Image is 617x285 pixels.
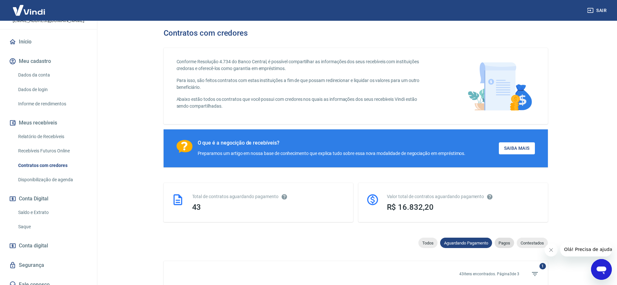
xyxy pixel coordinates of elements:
a: Relatório de Recebíveis [16,130,89,143]
p: [EMAIL_ADDRESS][DOMAIN_NAME] [13,17,84,24]
a: Disponibilização de agenda [16,173,89,186]
a: Saque [16,220,89,233]
a: Saiba Mais [499,142,535,154]
span: R$ 16.832,20 [387,203,434,212]
a: Dados de login [16,83,89,96]
a: Recebíveis Futuros Online [16,144,89,158]
iframe: Close message [545,243,558,256]
p: Para isso, são feitos contratos com estas instituições a fim de que possam redirecionar e liquida... [177,77,427,91]
div: Todos [418,238,438,248]
div: Aguardando Pagamento [440,238,492,248]
span: Olá! Precisa de ajuda? [4,5,55,10]
button: Meu cadastro [8,54,89,68]
a: Início [8,35,89,49]
span: Todos [418,241,438,245]
a: Contratos com credores [16,159,89,172]
h3: Contratos com credores [164,29,248,38]
img: main-image.9f1869c469d712ad33ce.png [464,58,535,114]
iframe: Message from company [560,242,612,256]
a: Conta digital [8,239,89,253]
p: 43 itens encontrados. Página 3 de 3 [459,271,519,277]
div: Pagos [495,238,514,248]
span: 1 [539,263,546,269]
span: Conta digital [19,241,48,250]
span: Aguardando Pagamento [440,241,492,245]
img: Vindi [8,0,50,20]
a: Segurança [8,258,89,272]
iframe: Button to launch messaging window [591,259,612,280]
button: Sair [586,5,609,17]
div: 43 [192,203,345,212]
div: Contestados [517,238,548,248]
img: Ícone com um ponto de interrogação. [177,140,192,153]
button: Meus recebíveis [8,116,89,130]
span: Contestados [517,241,548,245]
a: Informe de rendimentos [16,97,89,111]
a: Saldo e Extrato [16,206,89,219]
span: Filtros [527,266,543,282]
div: Preparamos um artigo em nossa base de conhecimento que explica tudo sobre essa nova modalidade de... [198,150,466,157]
p: Conforme Resolução 4.734 do Banco Central, é possível compartilhar as informações dos seus recebí... [177,58,427,72]
svg: Esses contratos não se referem à Vindi, mas sim a outras instituições. [281,194,288,200]
a: Dados da conta [16,68,89,82]
div: O que é a negocição de recebíveis? [198,140,466,146]
svg: O valor comprometido não se refere a pagamentos pendentes na Vindi e sim como garantia a outras i... [487,194,493,200]
p: Abaixo estão todos os contratos que você possui com credores nos quais as informações dos seus re... [177,96,427,110]
button: Conta Digital [8,192,89,206]
div: Total de contratos aguardando pagamento [192,193,345,200]
div: Valor total de contratos aguardando pagamento [387,193,540,200]
span: Pagos [495,241,514,245]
